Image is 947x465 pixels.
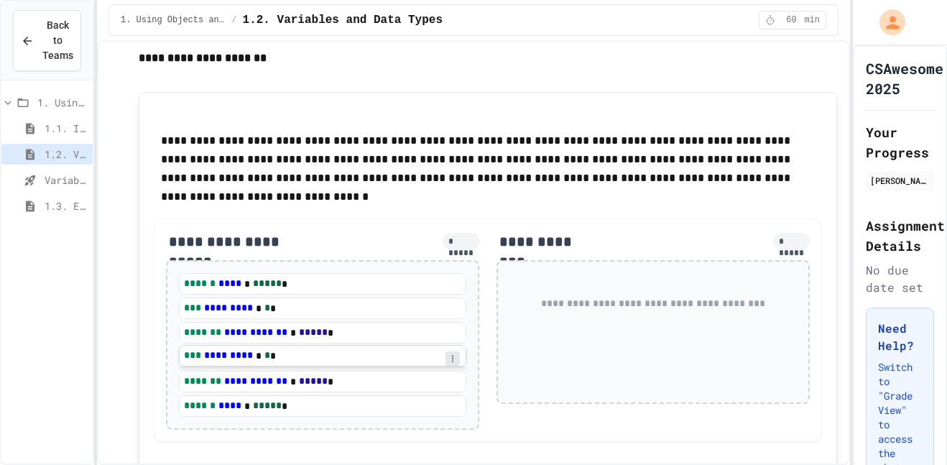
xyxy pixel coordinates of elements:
[866,216,934,256] h2: Assignment Details
[231,14,236,26] span: /
[878,320,922,354] h3: Need Help?
[45,147,87,162] span: 1.2. Variables and Data Types
[45,121,87,136] span: 1.1. Introduction to Algorithms, Programming, and Compilers
[37,95,87,110] span: 1. Using Objects and Methods
[780,14,803,26] span: 60
[121,14,226,26] span: 1. Using Objects and Methods
[866,122,934,162] h2: Your Progress
[13,10,81,71] button: Back to Teams
[866,262,934,296] div: No due date set
[45,172,87,188] span: Variables and Data Types - Quiz
[864,6,909,39] div: My Account
[243,11,443,29] span: 1.2. Variables and Data Types
[870,174,930,187] div: [PERSON_NAME]
[866,58,943,98] h1: CSAwesome 2025
[42,18,73,63] span: Back to Teams
[45,198,87,213] span: 1.3. Expressions and Output [New]
[804,14,820,26] span: min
